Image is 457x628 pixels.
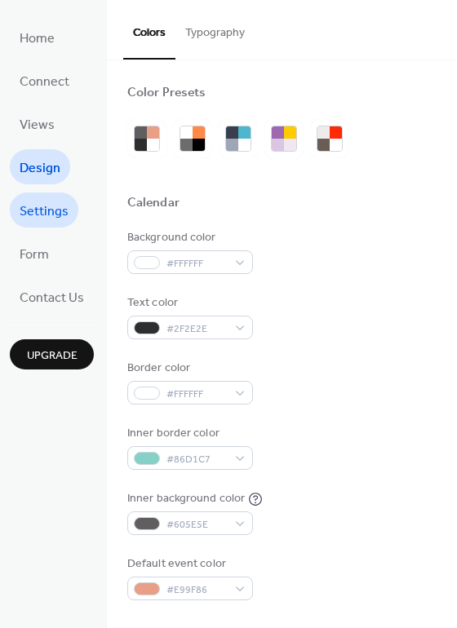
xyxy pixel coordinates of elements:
[20,26,55,51] span: Home
[127,490,245,507] div: Inner background color
[127,555,250,573] div: Default event color
[20,285,84,311] span: Contact Us
[127,85,206,102] div: Color Presets
[166,582,227,599] span: #E99F86
[20,156,60,181] span: Design
[20,199,69,224] span: Settings
[20,242,49,268] span: Form
[166,451,227,468] span: #86D1C7
[20,69,69,95] span: Connect
[127,294,250,312] div: Text color
[10,106,64,141] a: Views
[166,386,227,403] span: #FFFFFF
[10,339,94,369] button: Upgrade
[10,149,70,184] a: Design
[166,516,227,533] span: #605E5E
[20,113,55,138] span: Views
[166,321,227,338] span: #2F2E2E
[127,425,250,442] div: Inner border color
[10,192,78,228] a: Settings
[166,255,227,272] span: #FFFFFF
[127,229,250,246] div: Background color
[127,360,250,377] div: Border color
[127,195,180,212] div: Calendar
[10,236,59,271] a: Form
[10,63,79,98] a: Connect
[10,20,64,55] a: Home
[27,347,78,365] span: Upgrade
[10,279,94,314] a: Contact Us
